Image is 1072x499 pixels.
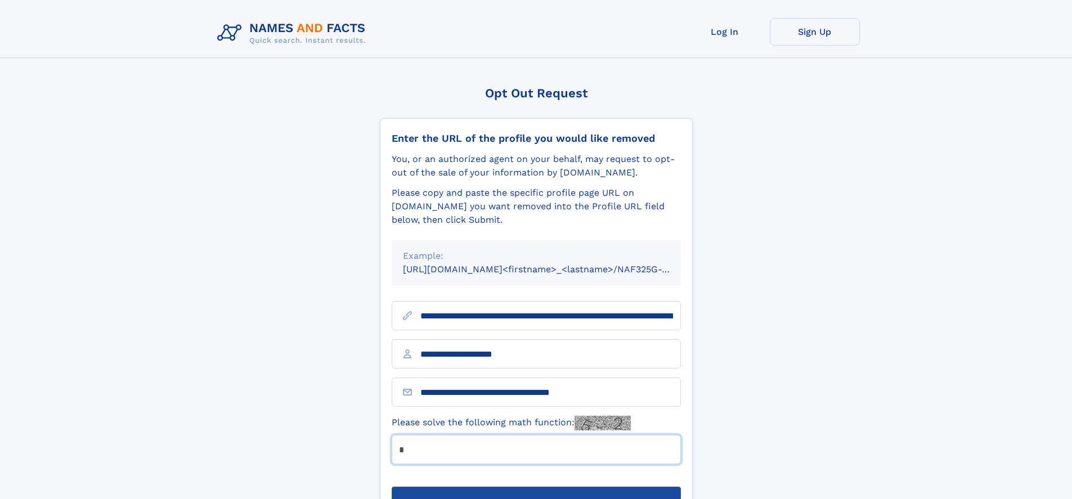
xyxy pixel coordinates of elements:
[380,86,693,100] div: Opt Out Request
[392,132,681,145] div: Enter the URL of the profile you would like removed
[392,152,681,179] div: You, or an authorized agent on your behalf, may request to opt-out of the sale of your informatio...
[392,416,631,430] label: Please solve the following math function:
[213,18,375,48] img: Logo Names and Facts
[403,264,702,275] small: [URL][DOMAIN_NAME]<firstname>_<lastname>/NAF325G-xxxxxxxx
[770,18,860,46] a: Sign Up
[403,249,670,263] div: Example:
[680,18,770,46] a: Log In
[392,186,681,227] div: Please copy and paste the specific profile page URL on [DOMAIN_NAME] you want removed into the Pr...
